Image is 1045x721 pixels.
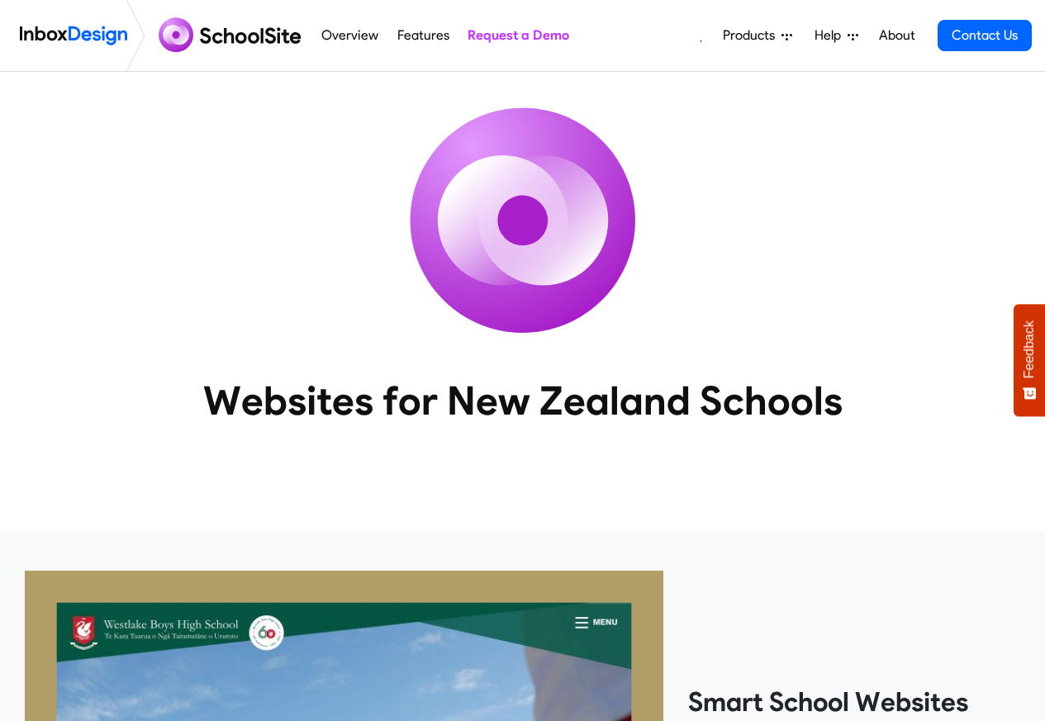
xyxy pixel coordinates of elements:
[392,19,454,52] a: Features
[716,19,799,52] a: Products
[1014,304,1045,416] button: Feedback - Show survey
[1022,320,1037,378] span: Feedback
[874,19,919,52] a: About
[152,16,312,55] img: schoolsite logo
[688,685,1020,719] heading: Smart School Websites
[938,20,1032,51] a: Contact Us
[808,19,865,52] a: Help
[374,72,672,369] img: icon_schoolsite.svg
[723,26,781,45] span: Products
[317,19,383,52] a: Overview
[815,26,848,45] span: Help
[131,376,915,425] heading: Websites for New Zealand Schools
[463,19,573,52] a: Request a Demo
